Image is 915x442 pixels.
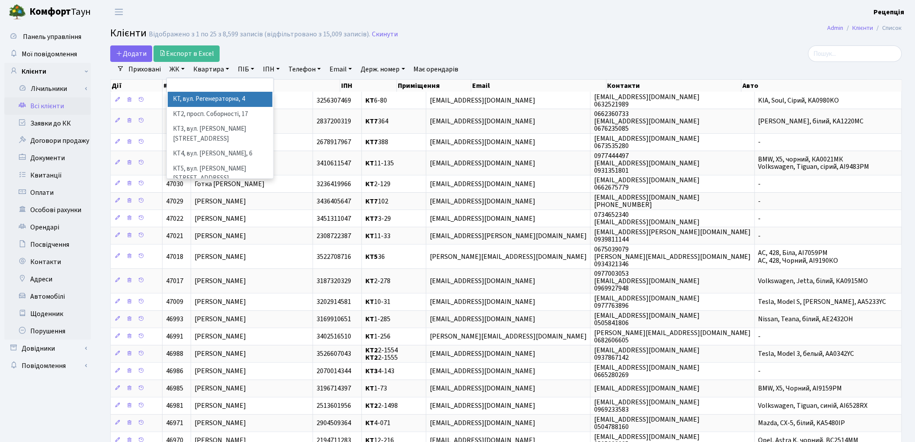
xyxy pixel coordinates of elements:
[190,62,233,77] a: Квартира
[168,107,272,122] li: КТ2, просп. Соборності, 17
[365,367,394,376] span: 4-143
[365,315,374,324] b: КТ
[4,288,91,305] a: Автомобілі
[357,62,408,77] a: Держ. номер
[326,62,355,77] a: Email
[853,23,873,32] a: Клієнти
[365,384,387,394] span: 1-73
[594,109,700,133] span: 0662360733 [EMAIL_ADDRESS][DOMAIN_NAME] 0676235085
[365,345,378,355] b: КТ2
[4,201,91,219] a: Особові рахунки
[317,367,351,376] span: 2070014344
[317,349,351,359] span: 3526607043
[397,80,471,92] th: Приміщення
[815,19,915,37] nav: breadcrumb
[29,5,91,19] span: Таун
[4,253,91,271] a: Контакти
[4,132,91,149] a: Договори продажу
[758,231,761,241] span: -
[166,138,183,147] span: 47044
[594,151,700,175] span: 0977444497 [EMAIL_ADDRESS][DOMAIN_NAME] 0931351801
[166,62,188,77] a: ЖК
[410,62,462,77] a: Має орендарів
[594,328,751,345] span: [PERSON_NAME][EMAIL_ADDRESS][DOMAIN_NAME] 0682606605
[125,62,164,77] a: Приховані
[594,134,700,151] span: [EMAIL_ADDRESS][DOMAIN_NAME] 0673535280
[430,96,535,105] span: [EMAIL_ADDRESS][DOMAIN_NAME]
[758,116,864,126] span: [PERSON_NAME], білий, KA1220MC
[317,419,351,428] span: 2904509364
[4,97,91,115] a: Всі клієнти
[430,367,535,376] span: [EMAIL_ADDRESS][DOMAIN_NAME]
[758,384,842,394] span: BMW, X5, Чорний, AI9159PM
[317,297,351,307] span: 3202914581
[166,384,183,394] span: 46985
[365,231,390,241] span: 11-33
[742,80,902,92] th: Авто
[430,315,535,324] span: [EMAIL_ADDRESS][DOMAIN_NAME]
[29,5,71,19] b: Комфорт
[365,276,374,286] b: КТ
[4,149,91,167] a: Документи
[430,231,587,241] span: [EMAIL_ADDRESS][PERSON_NAME][DOMAIN_NAME]
[594,345,700,362] span: [EMAIL_ADDRESS][DOMAIN_NAME] 0937867142
[758,179,761,189] span: -
[365,345,398,362] span: 2-1554 2-1555
[166,276,183,286] span: 47017
[4,184,91,201] a: Оплати
[166,297,183,307] span: 47009
[430,214,535,223] span: [EMAIL_ADDRESS][DOMAIN_NAME]
[4,236,91,253] a: Посвідчення
[594,245,751,269] span: 0675039079 [PERSON_NAME][EMAIL_ADDRESS][DOMAIN_NAME] 0934321346
[166,315,183,324] span: 46993
[317,197,351,206] span: 3436405647
[365,276,390,286] span: 2-278
[4,305,91,323] a: Щоденник
[317,252,351,261] span: 3522708716
[365,116,388,126] span: 364
[808,45,902,62] input: Пошук...
[594,92,700,109] span: [EMAIL_ADDRESS][DOMAIN_NAME] 0632521989
[166,158,183,168] span: 47036
[285,62,324,77] a: Телефон
[110,26,147,41] span: Клієнти
[166,197,183,206] span: 47029
[166,349,183,359] span: 46988
[166,116,183,126] span: 47049
[195,276,246,286] span: [PERSON_NAME]
[4,45,91,63] a: Мої повідомлення
[365,401,398,411] span: 2-1498
[195,419,246,428] span: [PERSON_NAME]
[4,219,91,236] a: Орендарі
[594,384,700,394] span: [EMAIL_ADDRESS][DOMAIN_NAME]
[758,96,839,105] span: KIA, Soul, Сірий, KA0980KO
[4,115,91,132] a: Заявки до КК
[168,161,272,186] li: КТ5, вул. [PERSON_NAME][STREET_ADDRESS]
[259,62,283,77] a: ІПН
[166,231,183,241] span: 47021
[166,252,183,261] span: 47018
[874,7,905,17] a: Рецепція
[166,214,183,223] span: 47022
[9,3,26,21] img: logo.png
[365,96,387,105] span: 6-80
[195,179,265,189] span: Готка [PERSON_NAME]
[758,315,854,324] span: Nissan, Teana, білий, AE2432OH
[372,30,398,39] a: Скинути
[594,193,700,210] span: [EMAIL_ADDRESS][DOMAIN_NAME] [PHONE_NUMBER]
[607,80,742,92] th: Контакти
[365,138,378,147] b: КТ7
[758,297,886,307] span: Tesla, Model S, [PERSON_NAME], AA5233YC
[430,116,535,126] span: [EMAIL_ADDRESS][DOMAIN_NAME]
[594,415,700,432] span: [EMAIL_ADDRESS][DOMAIN_NAME] 0504788160
[195,231,246,241] span: [PERSON_NAME]
[195,384,246,394] span: [PERSON_NAME]
[195,401,246,411] span: [PERSON_NAME]
[430,297,535,307] span: [EMAIL_ADDRESS][DOMAIN_NAME]
[758,419,845,428] span: Mazda, CX-5, білий, KA5480IP
[365,252,378,261] b: КТ5
[758,367,761,376] span: -
[168,146,272,161] li: КТ4, вул. [PERSON_NAME], 6
[594,227,751,244] span: [EMAIL_ADDRESS][PERSON_NAME][DOMAIN_NAME] 0939811144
